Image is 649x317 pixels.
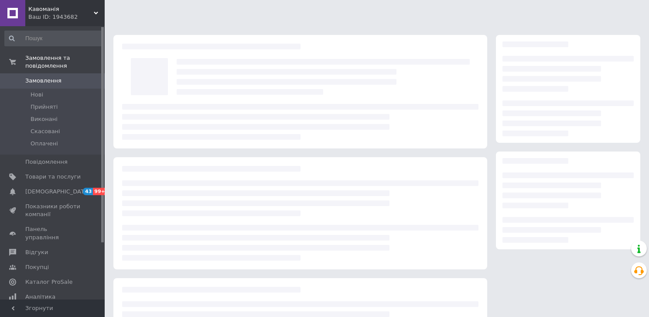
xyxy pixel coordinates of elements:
span: [DEMOGRAPHIC_DATA] [25,188,90,196]
span: Показники роботи компанії [25,203,81,218]
div: Ваш ID: 1943682 [28,13,105,21]
span: Покупці [25,263,49,271]
span: Аналітика [25,293,55,301]
span: Повідомлення [25,158,68,166]
span: Каталог ProSale [25,278,72,286]
span: Нові [31,91,43,99]
span: 43 [83,188,93,195]
span: Панель управління [25,225,81,241]
span: Оплачені [31,140,58,148]
span: Кавоманія [28,5,94,13]
span: Замовлення та повідомлення [25,54,105,70]
span: Відгуки [25,248,48,256]
input: Пошук [4,31,103,46]
span: Замовлення [25,77,61,85]
span: Товари та послуги [25,173,81,181]
span: Скасовані [31,127,60,135]
span: Виконані [31,115,58,123]
span: Прийняті [31,103,58,111]
span: 99+ [93,188,107,195]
